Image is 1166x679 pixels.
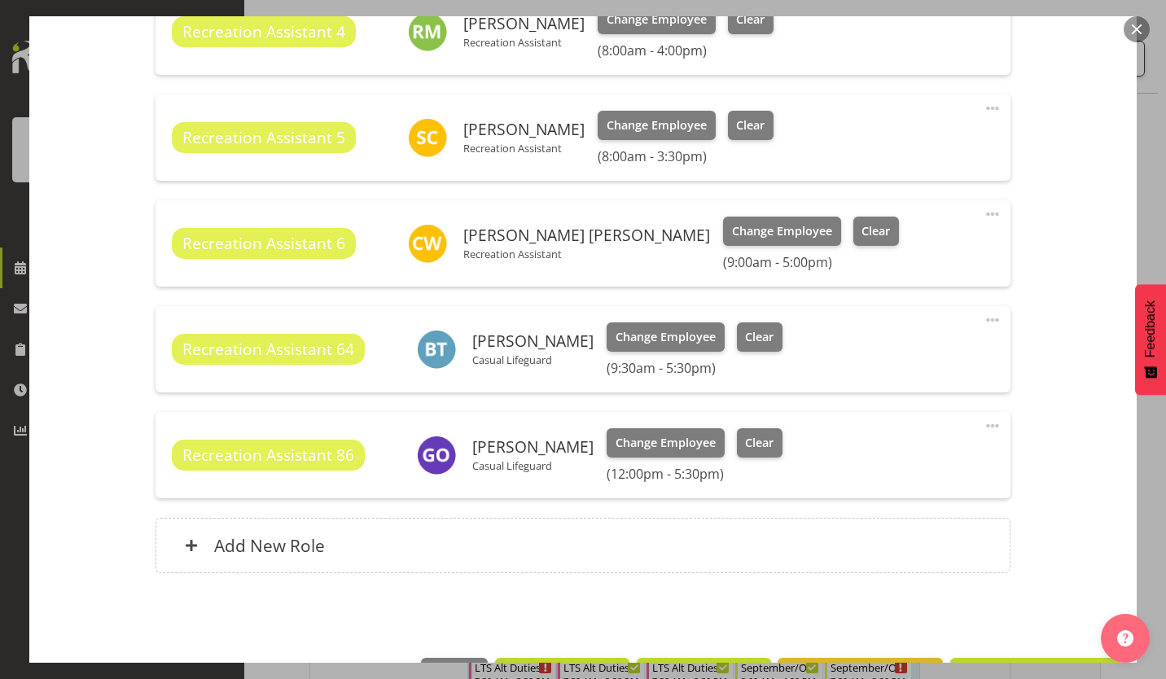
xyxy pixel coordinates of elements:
span: Clear [745,434,774,452]
p: Recreation Assistant [463,248,710,261]
button: Clear [728,111,774,140]
h6: (12:00pm - 5:30pm) [607,466,782,482]
h6: Add New Role [214,535,325,556]
h6: (8:00am - 4:00pm) [598,42,774,59]
span: Change Employee [616,328,716,346]
button: Clear [737,322,783,352]
button: Change Employee [607,322,725,352]
img: guy-ohana10430.jpg [417,436,456,475]
h6: (9:00am - 5:00pm) [723,254,899,270]
span: Change Employee [607,116,707,134]
h6: (9:30am - 5:30pm) [607,360,782,376]
h6: [PERSON_NAME] [472,438,594,456]
button: Clear [728,5,774,34]
button: Clear [737,428,783,458]
span: Recreation Assistant 5 [182,126,345,150]
span: Change Employee [607,11,707,28]
img: charlotte-wilson10306.jpg [408,224,447,263]
img: stella-clyne8785.jpg [408,118,447,157]
button: Change Employee [598,111,716,140]
img: rose-mckay11084.jpg [408,12,447,51]
span: Clear [736,116,765,134]
span: Clear [736,11,765,28]
button: Change Employee [723,217,841,246]
h6: [PERSON_NAME] [463,15,585,33]
span: Recreation Assistant 64 [182,338,354,361]
span: Clear [861,222,890,240]
p: Recreation Assistant [463,142,585,155]
p: Casual Lifeguard [472,459,594,472]
span: Clear [745,328,774,346]
span: Change Employee [732,222,832,240]
img: help-xxl-2.png [1117,630,1133,646]
h6: (8:00am - 3:30pm) [598,148,774,164]
span: Feedback [1143,300,1158,357]
span: Change Employee [616,434,716,452]
span: Recreation Assistant 86 [182,444,354,467]
h6: [PERSON_NAME] [PERSON_NAME] [463,226,710,244]
p: Recreation Assistant [463,36,585,49]
span: Recreation Assistant 4 [182,20,345,44]
p: Casual Lifeguard [472,353,594,366]
h6: [PERSON_NAME] [463,120,585,138]
button: Change Employee [598,5,716,34]
h6: [PERSON_NAME] [472,332,594,350]
button: Clear [853,217,900,246]
span: Recreation Assistant 6 [182,232,345,256]
button: Change Employee [607,428,725,458]
button: Feedback - Show survey [1135,284,1166,395]
img: bailey-tait444.jpg [417,330,456,369]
